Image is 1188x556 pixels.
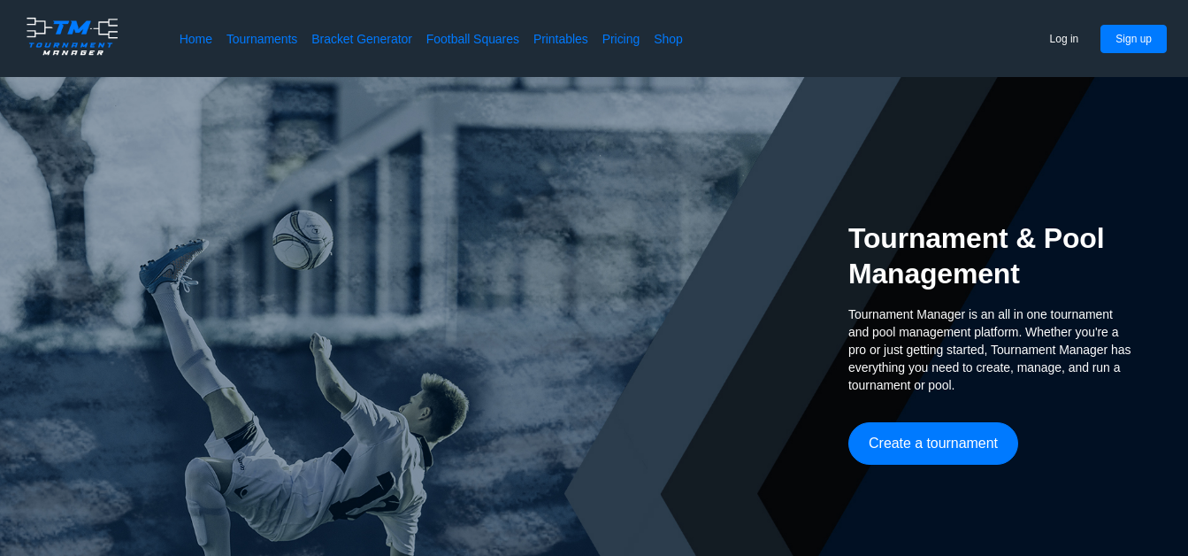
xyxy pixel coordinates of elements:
[654,30,683,48] a: Shop
[311,30,412,48] a: Bracket Generator
[848,220,1131,291] h2: Tournament & Pool Management
[426,30,519,48] a: Football Squares
[533,30,588,48] a: Printables
[180,30,212,48] a: Home
[226,30,297,48] a: Tournaments
[21,14,123,58] img: logo.ffa97a18e3bf2c7d.png
[1100,25,1167,53] button: Sign up
[1035,25,1094,53] button: Log in
[848,305,1131,394] span: Tournament Manager is an all in one tournament and pool management platform. Whether you're a pro...
[848,422,1018,465] button: Create a tournament
[602,30,640,48] a: Pricing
